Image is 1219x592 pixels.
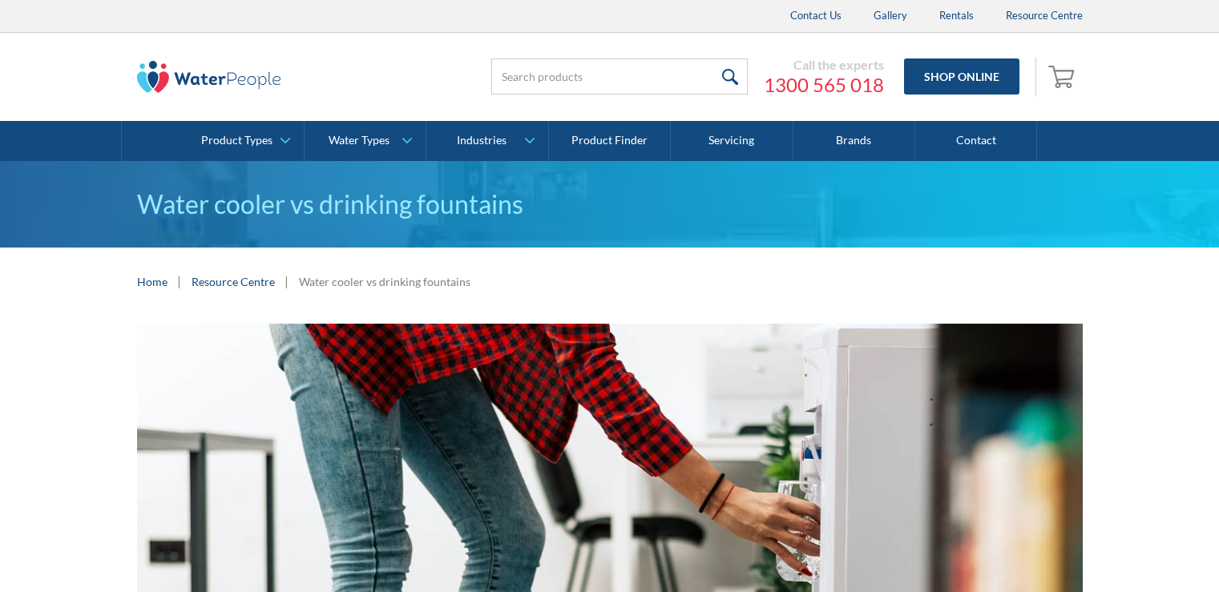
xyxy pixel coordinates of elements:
[305,121,426,161] a: Water Types
[137,61,281,93] img: The Water People
[915,121,1037,161] a: Contact
[137,273,168,290] a: Home
[904,58,1019,95] a: Shop Online
[283,272,291,291] div: |
[201,134,272,147] div: Product Types
[176,272,184,291] div: |
[299,273,470,290] div: Water cooler vs drinking fountains
[183,121,304,161] a: Product Types
[671,121,793,161] a: Servicing
[491,58,748,95] input: Search products
[793,121,915,161] a: Brands
[329,134,390,147] div: Water Types
[1048,63,1079,89] img: shopping cart
[549,121,671,161] a: Product Finder
[1044,58,1083,96] a: Open cart
[764,57,884,73] div: Call the experts
[457,134,507,147] div: Industries
[764,73,884,97] a: 1300 565 018
[426,121,547,161] a: Industries
[192,273,275,290] a: Resource Centre
[137,185,1083,224] h1: Water cooler vs drinking fountains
